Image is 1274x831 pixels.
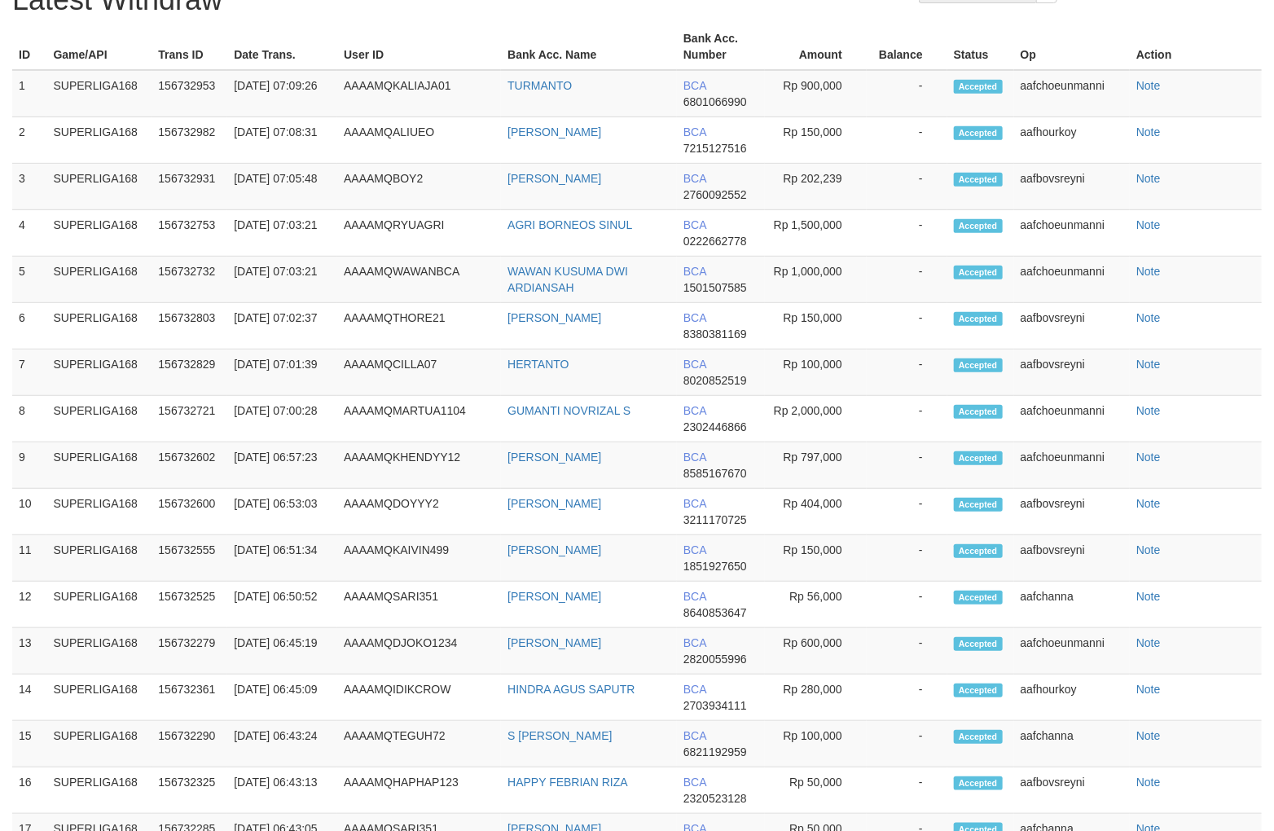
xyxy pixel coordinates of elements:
[12,303,46,350] td: 6
[765,442,867,489] td: Rp 797,000
[507,311,601,324] a: [PERSON_NAME]
[683,606,747,619] span: 8640853647
[227,675,337,721] td: [DATE] 06:45:09
[46,24,152,70] th: Game/API
[507,497,601,510] a: [PERSON_NAME]
[683,328,747,341] span: 8380381169
[683,358,706,371] span: BCA
[337,721,501,767] td: AAAAMQTEGUH72
[337,350,501,396] td: AAAAMQCILLA07
[152,210,227,257] td: 156732753
[954,730,1003,744] span: Accepted
[683,172,706,185] span: BCA
[46,535,152,582] td: SUPERLIGA168
[46,117,152,164] td: SUPERLIGA168
[337,489,501,535] td: AAAAMQDOYYY2
[867,350,947,396] td: -
[46,350,152,396] td: SUPERLIGA168
[683,420,747,433] span: 2302446866
[1014,117,1130,164] td: aafhourkoy
[12,117,46,164] td: 2
[867,442,947,489] td: -
[227,721,337,767] td: [DATE] 06:43:24
[765,303,867,350] td: Rp 150,000
[12,721,46,767] td: 15
[507,543,601,556] a: [PERSON_NAME]
[683,467,747,480] span: 8585167670
[1014,303,1130,350] td: aafbovsreyni
[152,721,227,767] td: 156732290
[683,776,706,789] span: BCA
[765,70,867,117] td: Rp 900,000
[867,396,947,442] td: -
[46,210,152,257] td: SUPERLIGA168
[12,535,46,582] td: 11
[227,582,337,628] td: [DATE] 06:50:52
[507,776,628,789] a: HAPPY FEBRIAN RIZA
[765,675,867,721] td: Rp 280,000
[227,535,337,582] td: [DATE] 06:51:34
[765,164,867,210] td: Rp 202,239
[677,24,765,70] th: Bank Acc. Number
[765,582,867,628] td: Rp 56,000
[765,350,867,396] td: Rp 100,000
[954,684,1003,697] span: Accepted
[46,442,152,489] td: SUPERLIGA168
[46,582,152,628] td: SUPERLIGA168
[765,257,867,303] td: Rp 1,000,000
[1136,125,1161,138] a: Note
[1136,79,1161,92] a: Note
[507,590,601,603] a: [PERSON_NAME]
[1136,776,1161,789] a: Note
[12,582,46,628] td: 12
[765,396,867,442] td: Rp 2,000,000
[46,257,152,303] td: SUPERLIGA168
[683,636,706,649] span: BCA
[227,628,337,675] td: [DATE] 06:45:19
[1136,636,1161,649] a: Note
[337,24,501,70] th: User ID
[46,303,152,350] td: SUPERLIGA168
[683,311,706,324] span: BCA
[867,257,947,303] td: -
[46,489,152,535] td: SUPERLIGA168
[46,164,152,210] td: SUPERLIGA168
[12,24,46,70] th: ID
[227,70,337,117] td: [DATE] 07:09:26
[867,721,947,767] td: -
[954,80,1003,94] span: Accepted
[12,164,46,210] td: 3
[867,303,947,350] td: -
[1130,24,1262,70] th: Action
[1136,590,1161,603] a: Note
[954,219,1003,233] span: Accepted
[1014,535,1130,582] td: aafbovsreyni
[507,172,601,185] a: [PERSON_NAME]
[683,188,747,201] span: 2760092552
[227,303,337,350] td: [DATE] 07:02:37
[683,79,706,92] span: BCA
[227,767,337,814] td: [DATE] 06:43:13
[337,210,501,257] td: AAAAMQRYUAGRI
[683,404,706,417] span: BCA
[867,164,947,210] td: -
[46,767,152,814] td: SUPERLIGA168
[152,350,227,396] td: 156732829
[867,628,947,675] td: -
[683,281,747,294] span: 1501507585
[954,544,1003,558] span: Accepted
[867,767,947,814] td: -
[12,489,46,535] td: 10
[683,590,706,603] span: BCA
[12,628,46,675] td: 13
[507,729,612,742] a: S [PERSON_NAME]
[765,628,867,675] td: Rp 600,000
[1014,210,1130,257] td: aafchoeunmanni
[954,451,1003,465] span: Accepted
[1014,628,1130,675] td: aafchoeunmanni
[337,442,501,489] td: AAAAMQKHENDYY12
[12,442,46,489] td: 9
[501,24,677,70] th: Bank Acc. Name
[867,535,947,582] td: -
[152,628,227,675] td: 156732279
